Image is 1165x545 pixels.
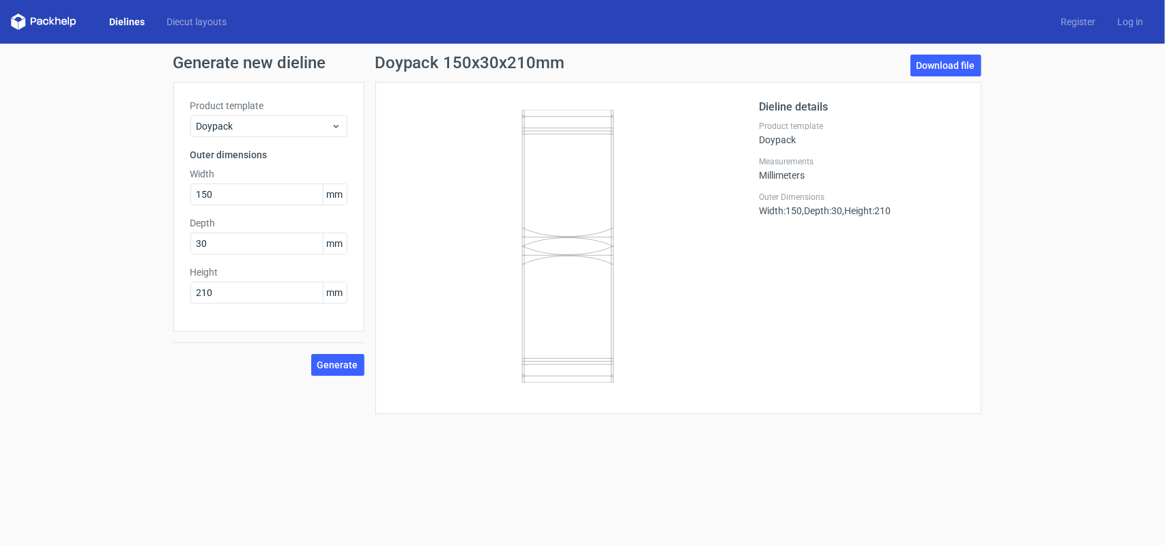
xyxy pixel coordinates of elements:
label: Height [190,265,347,279]
h1: Generate new dieline [173,55,992,71]
a: Download file [910,55,981,76]
label: Outer Dimensions [760,192,964,203]
label: Measurements [760,156,964,167]
span: mm [323,184,347,205]
span: , Depth : 30 [803,205,843,216]
h2: Dieline details [760,99,964,115]
span: Doypack [197,119,331,133]
a: Diecut layouts [156,15,238,29]
a: Log in [1106,15,1154,29]
span: Width : 150 [760,205,803,216]
span: Generate [317,360,358,370]
div: Millimeters [760,156,964,181]
a: Dielines [98,15,156,29]
label: Product template [190,99,347,113]
label: Depth [190,216,347,230]
label: Width [190,167,347,181]
div: Doypack [760,121,964,145]
button: Generate [311,354,364,376]
span: mm [323,233,347,254]
label: Product template [760,121,964,132]
span: mm [323,282,347,303]
a: Register [1050,15,1106,29]
h3: Outer dimensions [190,148,347,162]
h1: Doypack 150x30x210mm [375,55,565,71]
span: , Height : 210 [843,205,891,216]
